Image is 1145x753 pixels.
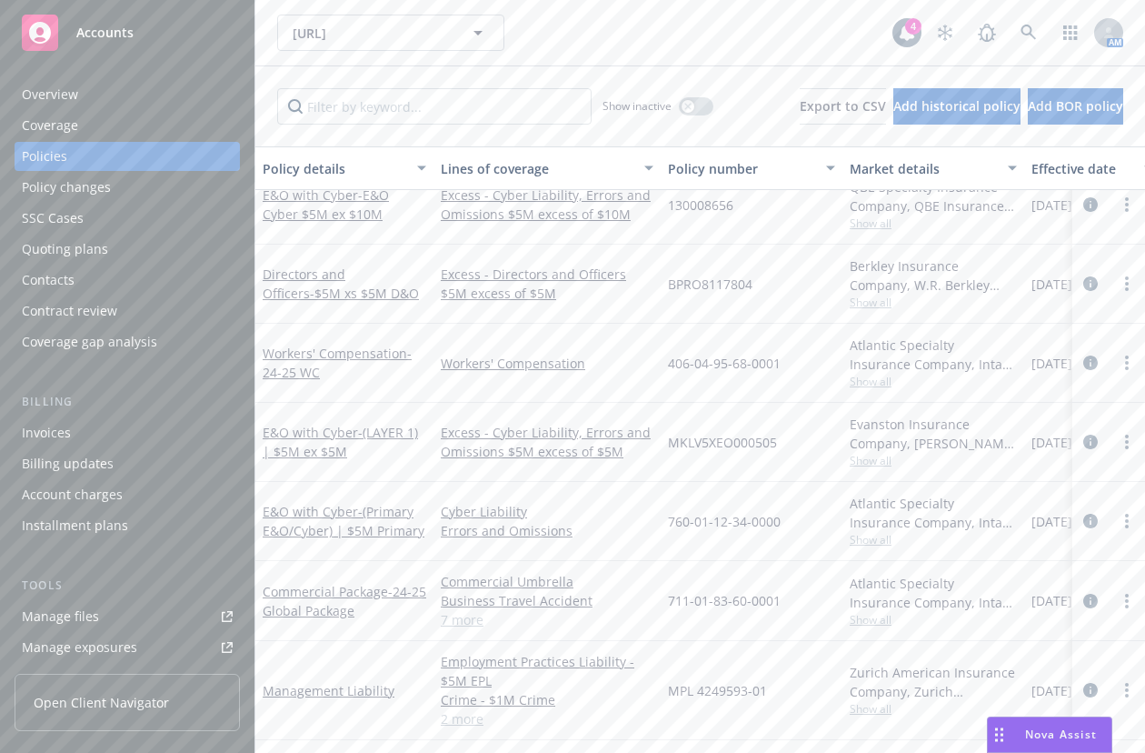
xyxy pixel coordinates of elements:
div: Berkley Insurance Company, W.R. Berkley Corporation [850,256,1017,295]
button: [URL] [277,15,504,51]
a: more [1116,273,1138,295]
button: Policy number [661,146,842,190]
span: Export to CSV [800,97,886,115]
div: Coverage [22,111,78,140]
div: Tools [15,577,240,595]
div: Atlantic Specialty Insurance Company, Intact Insurance [850,336,1017,374]
span: Show all [850,216,1017,231]
a: Policies [15,142,240,171]
a: circleInformation [1080,679,1101,701]
button: Add BOR policy [1028,88,1123,125]
div: Evanston Insurance Company, [PERSON_NAME] Insurance [850,415,1017,453]
span: MPL 4249593-01 [668,681,767,700]
a: circleInformation [1080,590,1101,612]
a: circleInformation [1080,352,1101,374]
a: Manage exposures [15,633,240,662]
a: Excess - Directors and Officers $5M excess of $5M [441,265,653,303]
a: Billing updates [15,449,240,478]
div: Zurich American Insurance Company, Zurich Insurance Group [850,663,1017,701]
div: Overview [22,80,78,109]
div: Coverage gap analysis [22,327,157,356]
a: Invoices [15,418,240,447]
div: Lines of coverage [441,159,633,178]
a: E&O with Cyber [263,424,418,460]
a: Business Travel Accident [441,591,653,610]
a: SSC Cases [15,204,240,233]
span: Show all [850,701,1017,717]
span: BPRO8117804 [668,275,752,294]
a: Excess - Cyber Liability, Errors and Omissions $5M excess of $10M [441,186,653,224]
a: Search [1011,15,1047,51]
a: Crime - $1M Crime [441,690,653,709]
a: Commercial Package [263,583,426,619]
a: circleInformation [1080,431,1101,453]
span: Show inactive [602,98,672,114]
a: circleInformation [1080,510,1101,532]
div: Manage files [22,602,99,631]
span: Show all [850,295,1017,310]
a: 2 more [441,709,653,728]
a: more [1116,679,1138,701]
span: - $5M xs $5M D&O [310,285,419,302]
a: Coverage [15,111,240,140]
span: - 24-25 Global Package [263,583,426,619]
a: Workers' Compensation [263,345,412,381]
a: more [1116,352,1138,374]
span: 130008656 [668,196,733,215]
div: Atlantic Specialty Insurance Company, Intact Insurance [850,574,1017,612]
div: Policies [22,142,67,171]
span: [URL] [293,24,450,43]
a: circleInformation [1080,273,1101,295]
a: Report a Bug [969,15,1005,51]
a: Policy changes [15,173,240,202]
div: Policy changes [22,173,111,202]
a: Commercial Umbrella [441,572,653,591]
div: Contacts [22,266,75,295]
a: Cyber Liability [441,502,653,521]
span: [DATE] [1031,512,1072,531]
div: Manage exposures [22,633,137,662]
div: Policy number [668,159,815,178]
span: Add historical policy [893,97,1021,115]
span: [DATE] [1031,354,1072,373]
span: 760-01-12-34-0000 [668,512,781,531]
a: circleInformation [1080,194,1101,216]
div: Effective date [1031,159,1133,178]
a: more [1116,510,1138,532]
div: 4 [905,18,921,35]
div: Quoting plans [22,235,108,264]
a: Employment Practices Liability - $5M EPL [441,652,653,690]
div: Atlantic Specialty Insurance Company, Intact Insurance [850,494,1017,532]
span: [DATE] [1031,433,1072,452]
a: Overview [15,80,240,109]
a: Accounts [15,7,240,58]
a: Management Liability [263,682,394,699]
a: Excess - Cyber Liability, Errors and Omissions $5M excess of $5M [441,423,653,461]
a: Coverage gap analysis [15,327,240,356]
div: QBE Specialty Insurance Company, QBE Insurance Group [850,177,1017,216]
div: Contract review [22,296,117,326]
a: more [1116,590,1138,612]
span: MKLV5XEO000505 [668,433,777,452]
div: Policy details [263,159,406,178]
input: Filter by keyword... [277,88,592,125]
a: Contacts [15,266,240,295]
a: E&O with Cyber [263,503,424,539]
button: Lines of coverage [433,146,661,190]
div: Installment plans [22,511,128,540]
span: Accounts [76,25,134,40]
div: Account charges [22,480,123,509]
button: Policy details [255,146,433,190]
span: 711-01-83-60-0001 [668,591,781,610]
a: Directors and Officers [263,266,419,302]
button: Export to CSV [800,88,886,125]
div: Drag to move [988,718,1011,752]
a: Quoting plans [15,235,240,264]
a: Stop snowing [927,15,963,51]
a: Installment plans [15,511,240,540]
a: Errors and Omissions [441,521,653,540]
span: [DATE] [1031,275,1072,294]
a: Account charges [15,480,240,509]
span: Show all [850,453,1017,468]
span: Show all [850,374,1017,389]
